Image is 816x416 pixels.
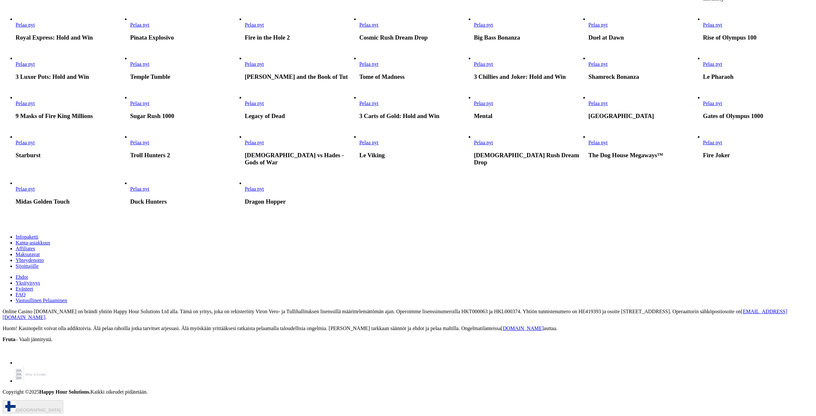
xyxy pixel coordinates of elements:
[703,34,813,41] h3: Rise of Olympus 100
[703,22,722,28] a: Rise of Olympus 100
[245,180,355,205] article: Dragon Hopper
[245,186,264,192] span: Pelaa nyt
[130,101,149,106] a: Sugar Rush 1000
[16,252,40,257] span: Maksutavat
[16,234,38,240] a: Infopaketti
[588,152,699,159] h3: The Dog House Megaways™
[245,113,355,120] h3: Legacy of Dead
[130,61,149,67] a: Temple Tumble
[16,280,40,286] a: Yksityisyys
[245,101,264,106] a: Legacy of Dead
[703,134,813,159] article: Fire Joker
[130,61,149,67] span: Pelaa nyt
[16,61,35,67] span: Pelaa nyt
[16,263,39,269] a: Sijoittajille
[3,326,813,331] p: Huom! Kasinopelit voivat olla addiktoivia. Älä pelaa rahoilla jotka tarvitset arjessasi. Älä myös...
[130,22,149,28] a: Pinata Explosivo
[474,22,493,28] a: Big Bass Bonanza
[588,101,608,106] span: Pelaa nyt
[130,73,241,80] h3: Temple Tumble
[588,16,699,41] article: Duel at Dawn
[474,152,584,166] h3: [DEMOGRAPHIC_DATA] Rush Dream Drop
[3,337,15,342] strong: Fruta
[3,389,813,395] p: Copyright ©2025 Kaikki oikeudet pidätetään.
[16,378,46,384] a: maksu-ja-tolliamet
[245,34,355,41] h3: Fire in the Hole 2
[474,16,584,41] article: Big Bass Bonanza
[588,140,608,145] span: Pelaa nyt
[245,61,264,67] a: John Hunter and the Book of Tut
[16,286,33,291] a: Evästeet
[130,101,149,106] span: Pelaa nyt
[130,152,241,159] h3: Troll Hunters 2
[245,134,355,166] article: Zeus vs Hades - Gods of War
[5,401,16,411] img: Finland flag
[16,186,35,192] span: Pelaa nyt
[474,95,584,120] article: Mental
[16,22,35,28] a: Royal Express: Hold and Win
[130,198,241,205] h3: Duck Hunters
[245,73,355,80] h3: [PERSON_NAME] and the Book of Tut
[245,22,264,28] a: Fire in the Hole 2
[501,326,544,331] a: [DOMAIN_NAME]
[16,101,35,106] span: Pelaa nyt
[3,400,63,413] button: [GEOGRAPHIC_DATA]
[130,140,149,145] span: Pelaa nyt
[474,22,493,28] span: Pelaa nyt
[39,389,91,395] strong: Happy Hour Solutions.
[16,186,35,192] a: Midas Golden Touch
[359,34,470,41] h3: Cosmic Rush Dream Drop
[703,61,722,67] a: Le Pharaoh
[130,16,241,41] article: Pinata Explosivo
[130,55,241,80] article: Temple Tumble
[16,257,44,263] span: Yhteydenotto
[245,95,355,120] article: Legacy of Dead
[703,140,722,145] a: Fire Joker
[359,61,378,67] span: Pelaa nyt
[359,61,378,67] a: Tome of Madness
[245,140,264,145] span: Pelaa nyt
[3,309,813,320] p: Online Casino [DOMAIN_NAME] on brändi yhtiön Happy Hour Solutions Ltd alla. Tämä on yritys, joka ...
[16,292,26,297] a: FAQ
[16,101,35,106] a: 9 Masks of Fire King Millions
[703,113,813,120] h3: Gates of Olympus 1000
[16,61,35,67] a: 3 Luxor Pots: Hold and Win
[703,152,813,159] h3: Fire Joker
[16,246,35,251] a: Affiliates
[588,73,699,80] h3: Shamrock Bonanza
[703,101,722,106] a: Gates of Olympus 1000
[16,134,126,159] article: Starburst
[16,298,67,303] a: Vastuullinen Pelaaminen
[3,337,813,342] p: – Vaali jännitystä.
[130,180,241,205] article: Duck Hunters
[703,55,813,80] article: Le Pharaoh
[474,101,493,106] span: Pelaa nyt
[3,309,787,320] a: [EMAIL_ADDRESS][DOMAIN_NAME]
[588,34,699,41] h3: Duel at Dawn
[16,140,35,145] span: Pelaa nyt
[245,198,355,205] h3: Dragon Hopper
[359,152,470,159] h3: Le Viking
[16,408,61,412] span: [GEOGRAPHIC_DATA]
[130,34,241,41] h3: Pinata Explosivo
[16,198,126,205] h3: Midas Golden Touch
[359,101,378,106] a: 3 Carts of Gold: Hold and Win
[703,73,813,80] h3: Le Pharaoh
[16,34,126,41] h3: Royal Express: Hold and Win
[359,95,470,120] article: 3 Carts of Gold: Hold and Win
[16,274,28,280] a: Ehdot
[16,152,126,159] h3: Starburst
[703,95,813,120] article: Gates of Olympus 1000
[16,366,46,383] img: maksu-ja-tolliamet
[130,134,241,159] article: Troll Hunters 2
[588,61,608,67] a: Shamrock Bonanza
[245,186,264,192] a: Dragon Hopper
[359,140,378,145] span: Pelaa nyt
[474,55,584,80] article: 3 Chillies and Joker: Hold and Win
